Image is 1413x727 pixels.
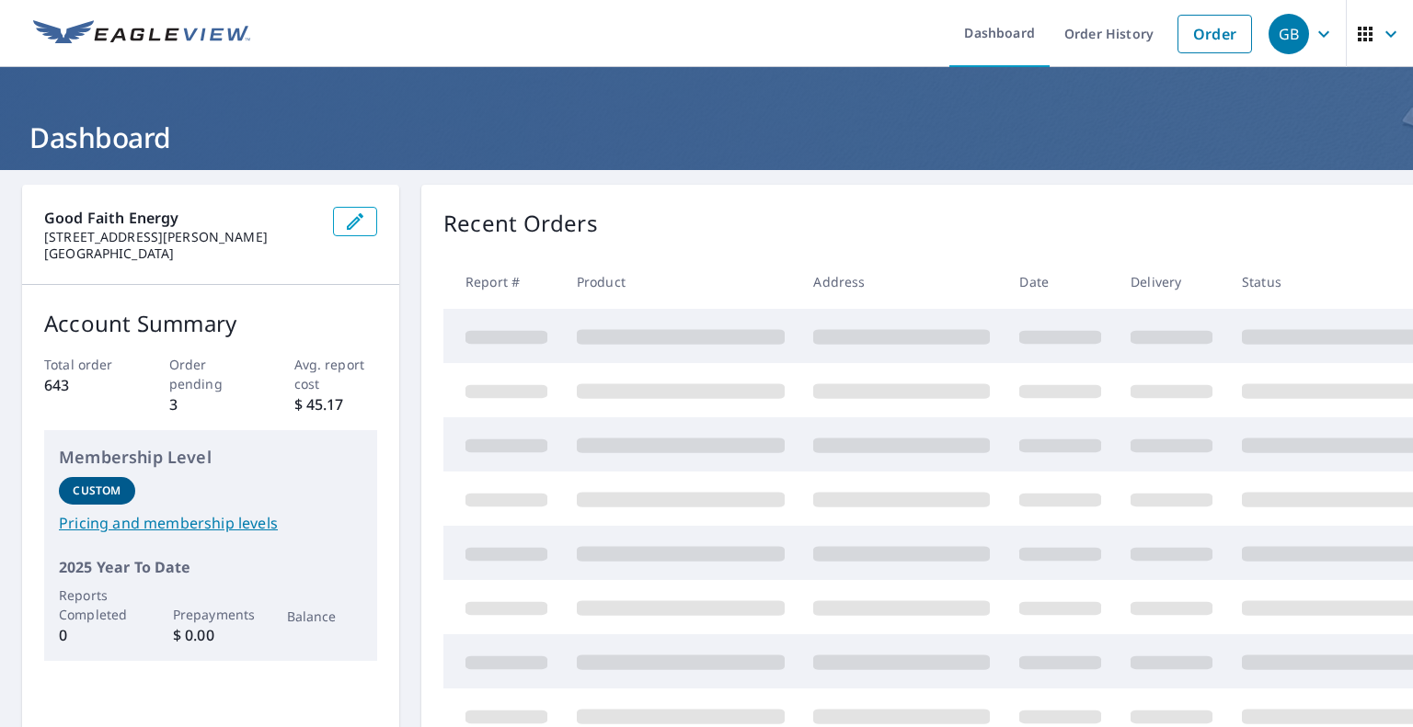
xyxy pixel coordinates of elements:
p: 3 [169,393,253,415]
p: Recent Orders [443,207,598,240]
a: Pricing and membership levels [59,512,362,534]
p: 643 [44,374,128,396]
p: Order pending [169,355,253,393]
th: Delivery [1116,255,1227,309]
th: Report # [443,255,562,309]
p: Balance [287,607,363,626]
p: Custom [73,483,121,499]
a: Order [1177,15,1252,53]
p: $ 0.00 [173,624,249,646]
p: Account Summary [44,307,377,340]
h1: Dashboard [22,119,1391,156]
th: Date [1005,255,1116,309]
div: GB [1269,14,1309,54]
p: Total order [44,355,128,374]
p: [STREET_ADDRESS][PERSON_NAME] [44,229,318,245]
p: Reports Completed [59,585,135,624]
p: Prepayments [173,605,249,624]
th: Product [562,255,799,309]
p: Good Faith Energy [44,207,318,229]
th: Address [798,255,1005,309]
p: 0 [59,624,135,646]
p: 2025 Year To Date [59,556,362,578]
p: $ 45.17 [294,393,378,415]
p: Membership Level [59,445,362,470]
img: EV Logo [33,20,250,48]
p: Avg. report cost [294,355,378,393]
p: [GEOGRAPHIC_DATA] [44,245,318,262]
